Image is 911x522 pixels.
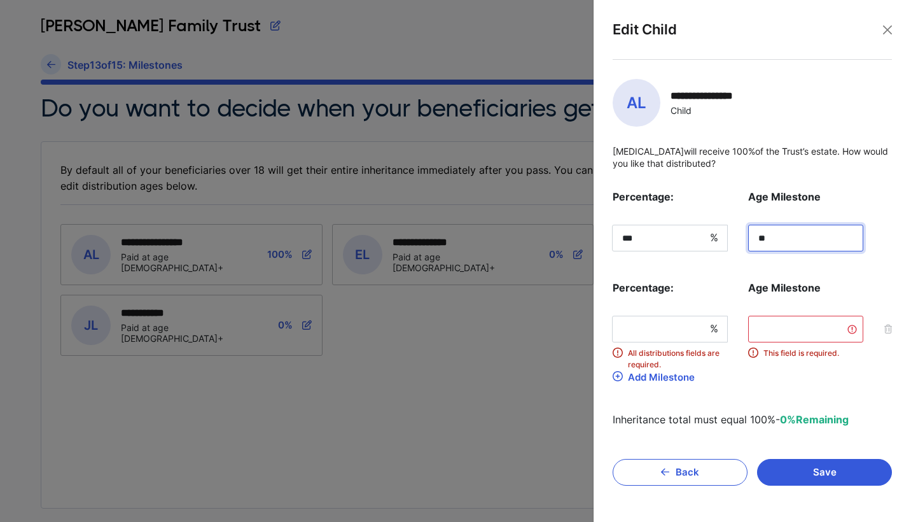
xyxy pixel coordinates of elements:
span: Inheritance total must equal 100% - [613,413,780,426]
span: All distributions fields are required. [628,348,728,370]
b: Age Milestone [748,280,863,295]
b: Percentage: [613,280,728,295]
span: AL [613,79,660,127]
p: [MEDICAL_DATA] will receive of the Trust’s estate. How would you like that distributed? [613,146,892,170]
span: 0% [780,413,796,426]
img: Add Milestone icon [613,371,623,381]
a: Add Milestone [613,371,892,383]
span: 100% [732,146,755,157]
button: Back [613,459,748,486]
div: Edit Child [613,19,892,60]
button: Close [878,20,897,39]
b: Age Milestone [748,189,863,204]
button: Save [757,459,892,486]
div: Child [671,105,750,116]
span: This field is required. [763,348,863,359]
b: Percentage: [613,189,728,204]
span: Remaining [780,413,849,426]
div: Add Milestone [628,371,695,383]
